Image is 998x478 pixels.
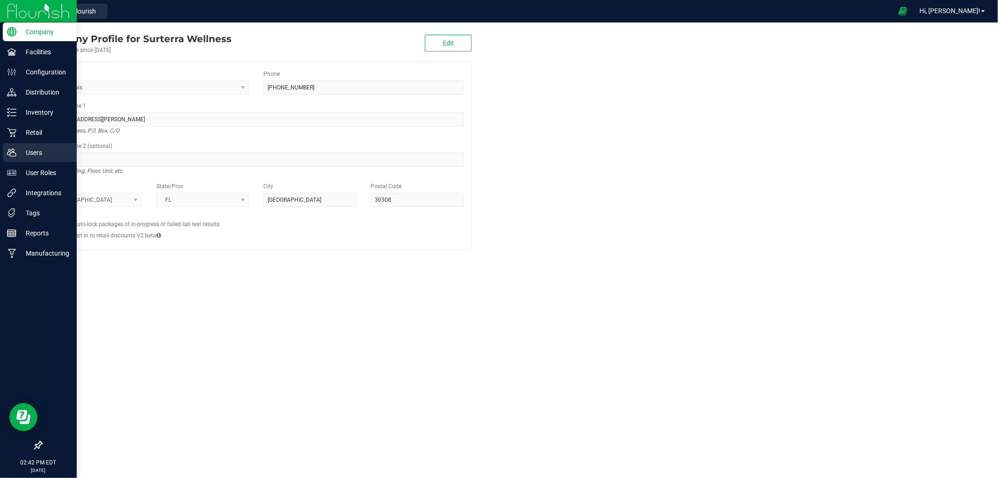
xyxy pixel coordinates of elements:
[7,108,16,117] inline-svg: Inventory
[7,88,16,97] inline-svg: Distribution
[49,142,112,150] label: Address Line 2 (optional)
[7,47,16,57] inline-svg: Facilities
[7,228,16,238] inline-svg: Reports
[49,214,464,220] h2: Configs
[425,35,472,51] button: Edit
[7,67,16,77] inline-svg: Configuration
[9,403,37,431] iframe: Resource center
[371,182,401,191] label: Postal Code
[443,39,454,47] span: Edit
[7,249,16,258] inline-svg: Manufacturing
[16,107,73,118] p: Inventory
[16,46,73,58] p: Facilities
[73,220,219,228] label: Auto-lock packages of in-progress or failed lab test results
[263,81,464,95] input: (123) 456-7890
[892,2,913,20] span: Open Ecommerce Menu
[16,127,73,138] p: Retail
[16,207,73,219] p: Tags
[263,182,273,191] label: City
[73,231,161,240] label: Opt in to retail discounts V2 beta
[7,27,16,37] inline-svg: Company
[16,187,73,199] p: Integrations
[41,46,232,54] div: Account active since [DATE]
[16,228,73,239] p: Reports
[7,208,16,218] inline-svg: Tags
[16,26,73,37] p: Company
[49,125,119,136] i: Street address, P.O. Box, C/O
[7,148,16,157] inline-svg: Users
[263,70,280,78] label: Phone
[263,193,357,207] input: City
[919,7,980,15] span: Hi, [PERSON_NAME]!
[156,182,183,191] label: State/Prov
[16,167,73,178] p: User Roles
[371,193,464,207] input: Postal Code
[16,66,73,78] p: Configuration
[49,153,464,167] input: Suite, Building, Unit, etc.
[4,467,73,474] p: [DATE]
[16,87,73,98] p: Distribution
[4,458,73,467] p: 02:42 PM EDT
[16,147,73,158] p: Users
[7,128,16,137] inline-svg: Retail
[7,168,16,177] inline-svg: User Roles
[7,188,16,198] inline-svg: Integrations
[16,248,73,259] p: Manufacturing
[41,32,232,46] div: Surterra Wellness
[49,165,124,176] i: Suite, Building, Floor, Unit, etc.
[49,112,464,126] input: Address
